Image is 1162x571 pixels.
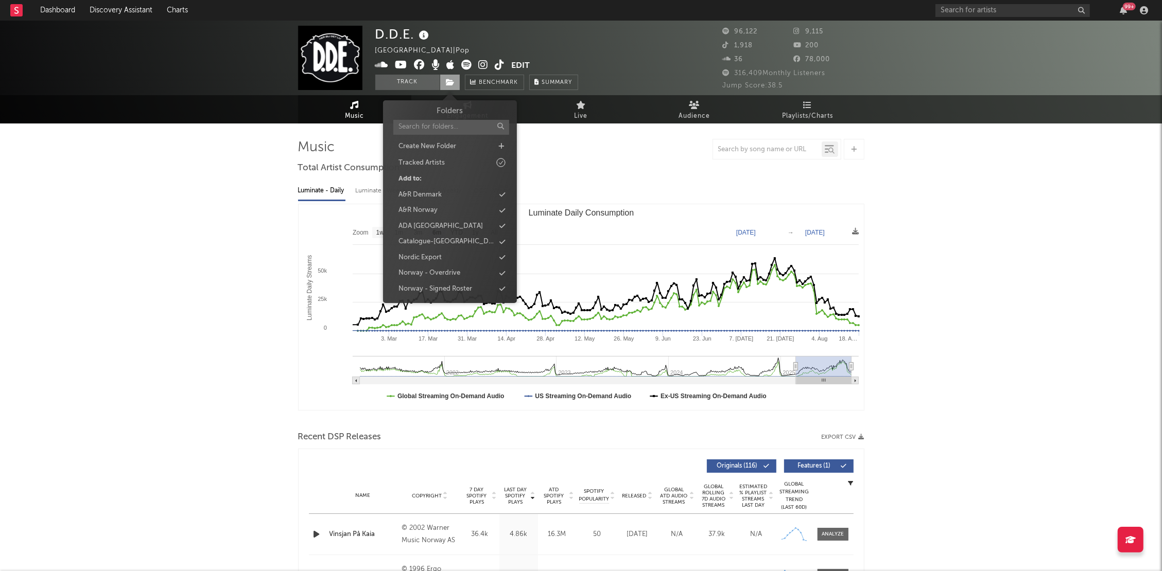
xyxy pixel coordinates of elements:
[736,229,756,236] text: [DATE]
[1123,3,1136,10] div: 99 +
[398,205,438,216] div: A&R Norway
[398,158,445,168] div: Tracked Artists
[714,463,761,469] span: Originals ( 116 )
[398,284,472,294] div: Norway - Signed Roster
[822,434,864,440] button: Export CSV
[329,492,397,499] div: Name
[575,110,588,122] span: Live
[298,95,411,123] a: Music
[502,487,529,505] span: Last Day Spotify Plays
[579,529,615,540] div: 50
[739,484,768,508] span: Estimated % Playlist Streams Last Day
[502,529,535,540] div: 4.86k
[329,529,397,540] a: Vinsjan På Kaia
[299,204,864,410] svg: Luminate Daily Consumption
[323,325,326,331] text: 0
[536,335,554,342] text: 28. Apr
[376,229,384,237] text: 1w
[398,268,460,278] div: Norway - Overdrive
[655,335,670,342] text: 9. Jun
[398,190,442,200] div: A&R Denmark
[614,335,634,342] text: 26. May
[412,493,442,499] span: Copyright
[318,267,327,274] text: 50k
[679,110,710,122] span: Audience
[779,480,810,511] div: Global Streaming Trend (Last 60D)
[839,335,857,342] text: 18. A…
[793,28,823,35] span: 9,115
[402,522,458,547] div: © 2002 Warner Music Norway AS
[465,75,524,90] a: Benchmark
[398,221,483,231] div: ADA [GEOGRAPHIC_DATA]
[353,229,369,237] text: Zoom
[541,529,574,540] div: 16.3M
[638,95,751,123] a: Audience
[418,335,438,342] text: 17. Mar
[707,459,776,473] button: Originals(116)
[739,529,774,540] div: N/A
[723,82,783,89] span: Jump Score: 38.5
[767,335,794,342] text: 21. [DATE]
[398,174,422,184] div: Add to:
[397,392,505,400] text: Global Streaming On-Demand Audio
[305,255,313,320] text: Luminate Daily Streams
[660,487,688,505] span: Global ATD Audio Streams
[692,335,711,342] text: 23. Jun
[375,75,440,90] button: Track
[620,529,655,540] div: [DATE]
[575,335,595,342] text: 12. May
[935,4,1090,17] input: Search for artists
[723,70,826,77] span: 316,409 Monthly Listeners
[805,229,825,236] text: [DATE]
[512,60,530,73] button: Edit
[788,229,794,236] text: →
[1120,6,1127,14] button: 99+
[729,335,753,342] text: 7. [DATE]
[723,56,743,63] span: 36
[622,493,647,499] span: Released
[713,146,822,154] input: Search by song name or URL
[661,392,767,400] text: Ex-US Streaming On-Demand Audio
[298,431,381,443] span: Recent DSP Releases
[458,335,477,342] text: 31. Mar
[723,28,758,35] span: 96,122
[525,95,638,123] a: Live
[398,237,495,247] div: Catalogue-[GEOGRAPHIC_DATA]
[542,80,573,85] span: Summary
[479,77,518,89] span: Benchmark
[700,484,728,508] span: Global Rolling 7D Audio Streams
[356,182,410,200] div: Luminate - Weekly
[751,95,864,123] a: Playlists/Charts
[791,463,838,469] span: Features ( 1 )
[375,45,482,57] div: [GEOGRAPHIC_DATA] | Pop
[784,459,854,473] button: Features(1)
[463,487,491,505] span: 7 Day Spotify Plays
[700,529,734,540] div: 37.9k
[535,392,631,400] text: US Streaming On-Demand Audio
[411,95,525,123] a: Engagement
[398,141,456,152] div: Create New Folder
[660,529,695,540] div: N/A
[811,335,827,342] text: 4. Aug
[528,208,634,217] text: Luminate Daily Consumption
[529,75,578,90] button: Summary
[345,110,364,122] span: Music
[463,529,497,540] div: 36.4k
[497,335,515,342] text: 14. Apr
[541,487,568,505] span: ATD Spotify Plays
[437,105,463,117] h3: Folders
[782,110,833,122] span: Playlists/Charts
[318,296,327,302] text: 25k
[398,253,442,263] div: Nordic Export
[723,42,753,49] span: 1,918
[393,120,509,135] input: Search for folders...
[375,26,432,43] div: D.D.E.
[298,182,345,200] div: Luminate - Daily
[381,335,397,342] text: 3. Mar
[298,162,400,174] span: Total Artist Consumption
[793,56,830,63] span: 78,000
[579,488,609,503] span: Spotify Popularity
[793,42,819,49] span: 200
